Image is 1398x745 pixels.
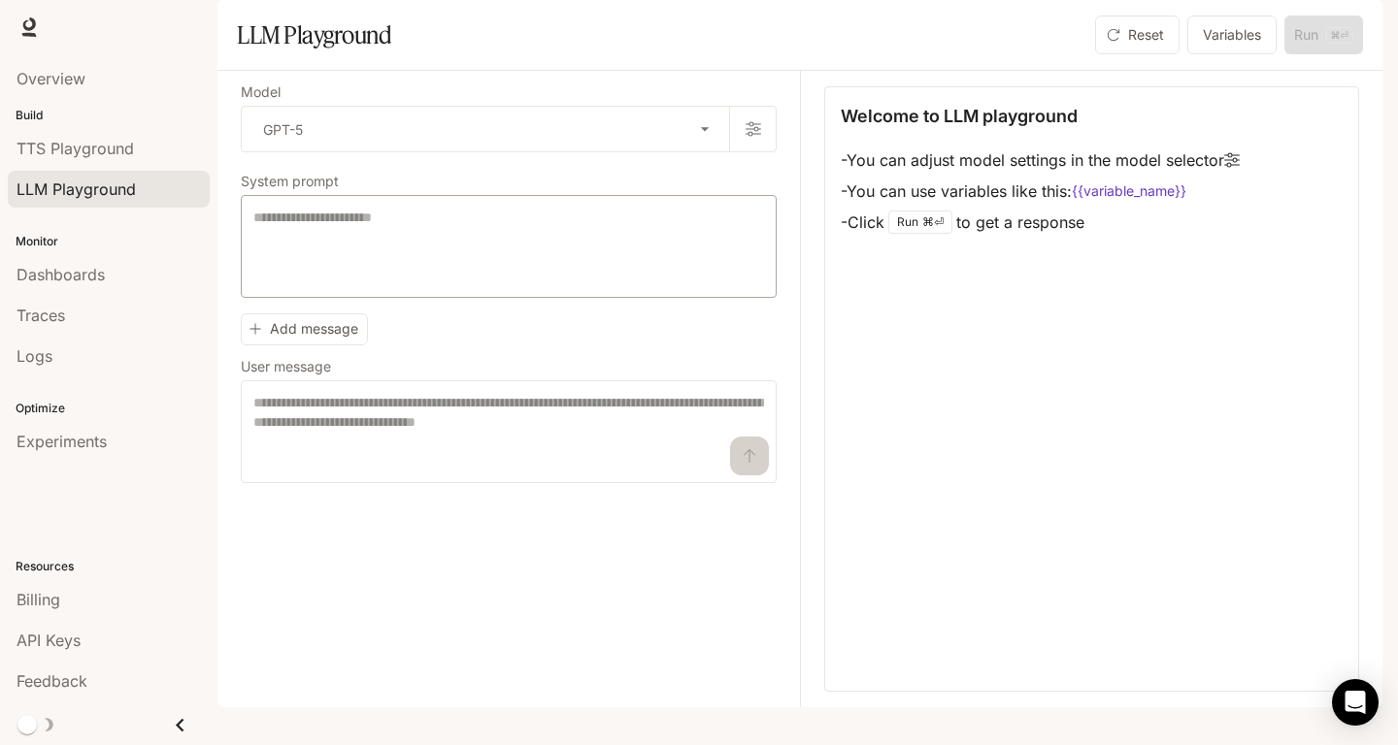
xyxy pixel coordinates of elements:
code: {{variable_name}} [1072,181,1186,201]
div: GPT-5 [242,107,729,151]
button: Variables [1187,16,1277,54]
p: System prompt [241,175,339,188]
li: - You can use variables like this: [841,176,1240,207]
button: Reset [1095,16,1180,54]
p: User message [241,360,331,373]
li: - You can adjust model settings in the model selector [841,145,1240,176]
li: - Click to get a response [841,207,1240,238]
p: GPT-5 [263,119,303,140]
div: Run [888,211,952,234]
div: Open Intercom Messenger [1332,679,1379,726]
button: Add message [241,313,368,345]
p: Welcome to LLM playground [841,103,1078,129]
p: Model [241,85,281,99]
h1: LLM Playground [237,16,391,54]
p: ⌘⏎ [922,216,944,228]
